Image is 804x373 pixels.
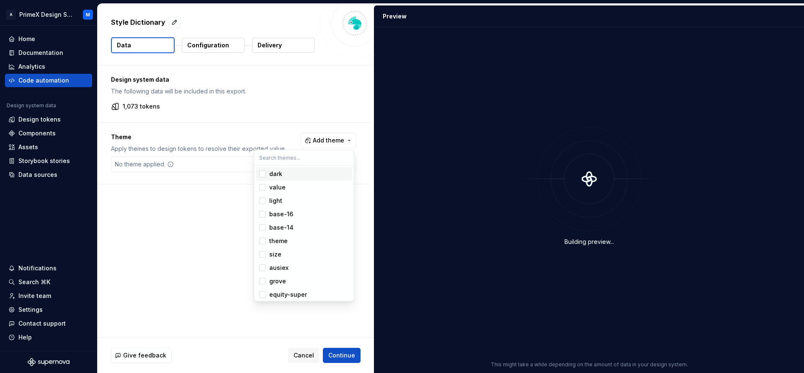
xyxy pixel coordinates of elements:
[269,290,307,299] div: equity-super
[269,223,294,232] div: base-14
[269,250,281,259] div: size
[254,166,354,301] div: Search themes...
[269,170,282,178] div: dark
[269,183,286,192] div: value
[269,197,282,205] div: light
[269,237,288,245] div: theme
[269,210,293,218] div: base-16
[269,277,286,285] div: grove
[269,264,289,272] div: ausiex
[254,150,354,165] input: Search themes...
